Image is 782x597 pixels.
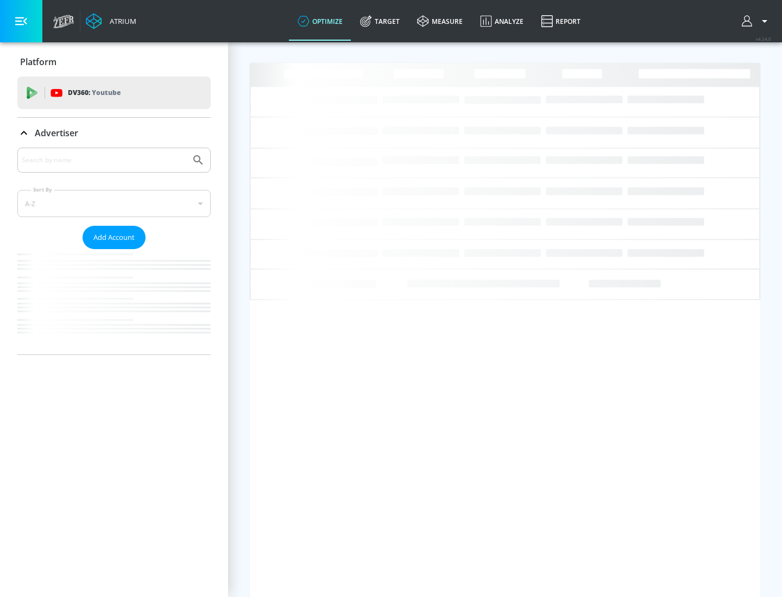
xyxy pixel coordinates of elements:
div: Advertiser [17,148,211,354]
a: measure [408,2,471,41]
p: Advertiser [35,127,78,139]
a: Analyze [471,2,532,41]
a: optimize [289,2,351,41]
div: A-Z [17,190,211,217]
a: Report [532,2,589,41]
div: Atrium [105,16,136,26]
p: Platform [20,56,56,68]
nav: list of Advertiser [17,249,211,354]
label: Sort By [31,186,54,193]
p: DV360: [68,87,121,99]
p: Youtube [92,87,121,98]
span: Add Account [93,231,135,244]
span: v 4.24.0 [756,36,771,42]
input: Search by name [22,153,186,167]
div: Platform [17,47,211,77]
div: DV360: Youtube [17,77,211,109]
a: Atrium [86,13,136,29]
button: Add Account [83,226,146,249]
a: Target [351,2,408,41]
div: Advertiser [17,118,211,148]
